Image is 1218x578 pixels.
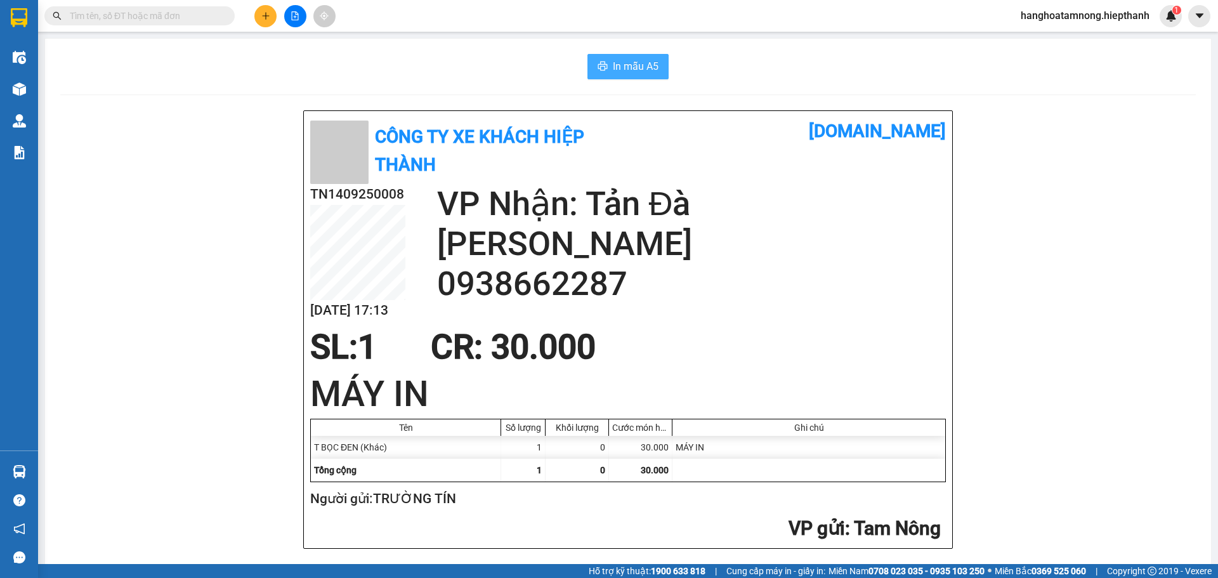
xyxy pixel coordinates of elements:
sup: 1 [1172,6,1181,15]
span: file-add [291,11,299,20]
strong: 0369 525 060 [1031,566,1086,576]
h2: [PERSON_NAME] [437,224,946,264]
div: 0 [546,436,609,459]
span: CR : 30.000 [431,327,596,367]
span: | [715,564,717,578]
img: warehouse-icon [13,82,26,96]
h2: VP Nhận: Tản Đà [437,184,946,224]
span: copyright [1148,567,1156,575]
span: VP gửi [789,517,845,539]
button: file-add [284,5,306,27]
img: solution-icon [13,146,26,159]
h2: TN1409250008 [310,184,405,205]
span: hanghoatamnong.hiepthanh [1011,8,1160,23]
button: printerIn mẫu A5 [587,54,669,79]
span: In mẫu A5 [613,58,658,74]
b: Công Ty xe khách HIỆP THÀNH [375,126,584,175]
div: MÁY IN [672,436,945,459]
img: warehouse-icon [13,114,26,128]
span: | [1096,564,1097,578]
div: T BỌC ĐEN (Khác) [311,436,501,459]
span: search [53,11,62,20]
span: plus [261,11,270,20]
div: Khối lượng [549,423,605,433]
button: plus [254,5,277,27]
div: Cước món hàng [612,423,669,433]
h2: 0938662287 [437,264,946,304]
strong: 1900 633 818 [651,566,705,576]
div: Tên [314,423,497,433]
span: caret-down [1194,10,1205,22]
h2: : Tam Nông [310,516,941,542]
strong: 0708 023 035 - 0935 103 250 [868,566,985,576]
span: notification [13,523,25,535]
span: Miền Nam [828,564,985,578]
img: icon-new-feature [1165,10,1177,22]
span: 0 [600,465,605,475]
span: Tổng cộng [314,465,357,475]
span: Hỗ trợ kỹ thuật: [589,564,705,578]
button: aim [313,5,336,27]
input: Tìm tên, số ĐT hoặc mã đơn [70,9,219,23]
img: warehouse-icon [13,465,26,478]
div: 30.000 [609,436,672,459]
span: 1 [537,465,542,475]
span: Cung cấp máy in - giấy in: [726,564,825,578]
div: Ghi chú [676,423,942,433]
span: message [13,551,25,563]
img: warehouse-icon [13,51,26,64]
h2: [DATE] 17:13 [310,300,405,321]
span: 30.000 [641,465,669,475]
span: 1 [1174,6,1179,15]
span: 1 [358,327,377,367]
button: caret-down [1188,5,1210,27]
span: printer [598,61,608,73]
span: ⚪️ [988,568,992,574]
h2: Người gửi: TRƯỜNG TÍN [310,489,941,509]
span: SL: [310,327,358,367]
div: 1 [501,436,546,459]
span: Miền Bắc [995,564,1086,578]
span: aim [320,11,329,20]
img: logo-vxr [11,8,27,27]
b: [DOMAIN_NAME] [809,121,946,141]
h1: MÁY IN [310,369,946,419]
span: question-circle [13,494,25,506]
div: Số lượng [504,423,542,433]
